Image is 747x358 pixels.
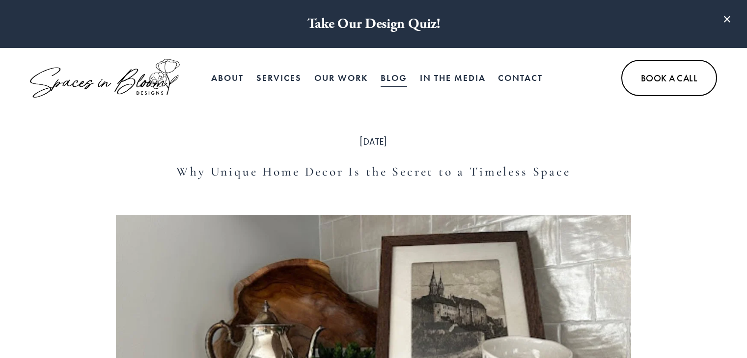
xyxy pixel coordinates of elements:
[420,68,486,88] a: In the Media
[30,59,180,98] img: Spaces in Bloom Designs
[314,68,368,88] a: Our Work
[211,68,244,88] a: About
[256,69,302,87] span: Services
[256,68,302,88] a: folder dropdown
[621,60,717,97] a: Book A Call
[116,163,632,180] h1: Why Unique Home Decor Is the Secret to a Timeless Space
[381,68,407,88] a: Blog
[498,68,543,88] a: Contact
[360,136,387,148] span: [DATE]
